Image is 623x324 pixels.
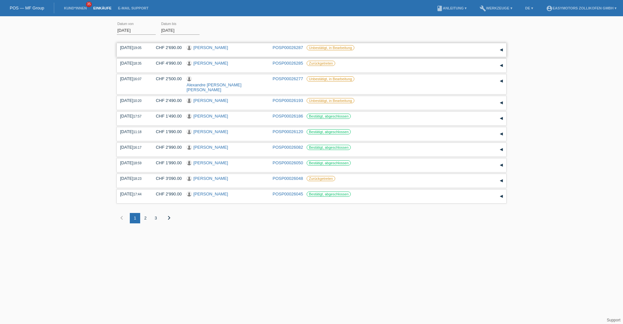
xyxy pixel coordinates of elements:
[151,129,182,134] div: CHF 1'990.00
[133,99,141,103] span: 10:20
[61,6,90,10] a: Kund*innen
[273,98,303,103] a: POSP00026193
[133,193,141,196] span: 17:44
[165,214,173,222] i: chevron_right
[151,213,161,223] div: 3
[193,145,228,150] a: [PERSON_NAME]
[307,98,354,103] label: Unbestätigt, in Bearbeitung
[496,145,506,155] div: auf-/zuklappen
[273,45,303,50] a: POSP00026287
[307,129,351,134] label: Bestätigt, abgeschlossen
[133,161,141,165] span: 18:59
[496,176,506,186] div: auf-/zuklappen
[480,5,486,12] i: build
[273,192,303,196] a: POSP00026045
[546,5,553,12] i: account_circle
[133,62,141,65] span: 18:35
[307,61,335,66] label: Zurückgetreten
[133,146,141,149] span: 16:17
[151,192,182,196] div: CHF 2'990.00
[120,129,146,134] div: [DATE]
[273,176,303,181] a: POSP00026048
[120,145,146,150] div: [DATE]
[273,145,303,150] a: POSP00026082
[607,318,620,322] a: Support
[151,145,182,150] div: CHF 2'990.00
[273,114,303,118] a: POSP00026186
[133,46,141,50] span: 19:05
[151,76,182,81] div: CHF 2'500.00
[193,45,228,50] a: [PERSON_NAME]
[130,213,140,223] div: 1
[496,192,506,201] div: auf-/zuklappen
[120,98,146,103] div: [DATE]
[193,114,228,118] a: [PERSON_NAME]
[496,129,506,139] div: auf-/zuklappen
[307,160,351,166] label: Bestätigt, abgeschlossen
[151,61,182,66] div: CHF 4'990.00
[133,130,141,134] span: 11:18
[151,45,182,50] div: CHF 2'690.00
[307,76,354,81] label: Unbestätigt, in Bearbeitung
[496,114,506,123] div: auf-/zuklappen
[193,192,228,196] a: [PERSON_NAME]
[436,5,443,12] i: book
[187,82,241,92] a: Alexandre [PERSON_NAME] [PERSON_NAME]
[133,115,141,118] span: 17:57
[140,213,151,223] div: 2
[115,6,152,10] a: E-Mail Support
[120,160,146,165] div: [DATE]
[86,2,92,7] span: 35
[496,160,506,170] div: auf-/zuklappen
[193,129,228,134] a: [PERSON_NAME]
[10,6,44,10] a: POS — MF Group
[120,114,146,118] div: [DATE]
[133,77,141,81] span: 16:07
[120,192,146,196] div: [DATE]
[120,76,146,81] div: [DATE]
[273,160,303,165] a: POSP00026050
[151,160,182,165] div: CHF 1'990.00
[133,177,141,181] span: 18:23
[496,76,506,86] div: auf-/zuklappen
[496,45,506,55] div: auf-/zuklappen
[151,98,182,103] div: CHF 2'490.00
[193,176,228,181] a: [PERSON_NAME]
[476,6,516,10] a: buildWerkzeuge ▾
[543,6,620,10] a: account_circleEasymotors Zollikofen GmbH ▾
[496,61,506,70] div: auf-/zuklappen
[522,6,536,10] a: DE ▾
[120,176,146,181] div: [DATE]
[433,6,470,10] a: bookAnleitung ▾
[307,176,335,181] label: Zurückgetreten
[273,129,303,134] a: POSP00026120
[273,61,303,66] a: POSP00026285
[193,160,228,165] a: [PERSON_NAME]
[151,114,182,118] div: CHF 1'490.00
[307,45,354,50] label: Unbestätigt, in Bearbeitung
[307,114,351,119] label: Bestätigt, abgeschlossen
[307,192,351,197] label: Bestätigt, abgeschlossen
[307,145,351,150] label: Bestätigt, abgeschlossen
[193,61,228,66] a: [PERSON_NAME]
[90,6,115,10] a: Einkäufe
[273,76,303,81] a: POSP00026277
[118,214,126,222] i: chevron_left
[151,176,182,181] div: CHF 3'090.00
[193,98,228,103] a: [PERSON_NAME]
[120,45,146,50] div: [DATE]
[496,98,506,108] div: auf-/zuklappen
[120,61,146,66] div: [DATE]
